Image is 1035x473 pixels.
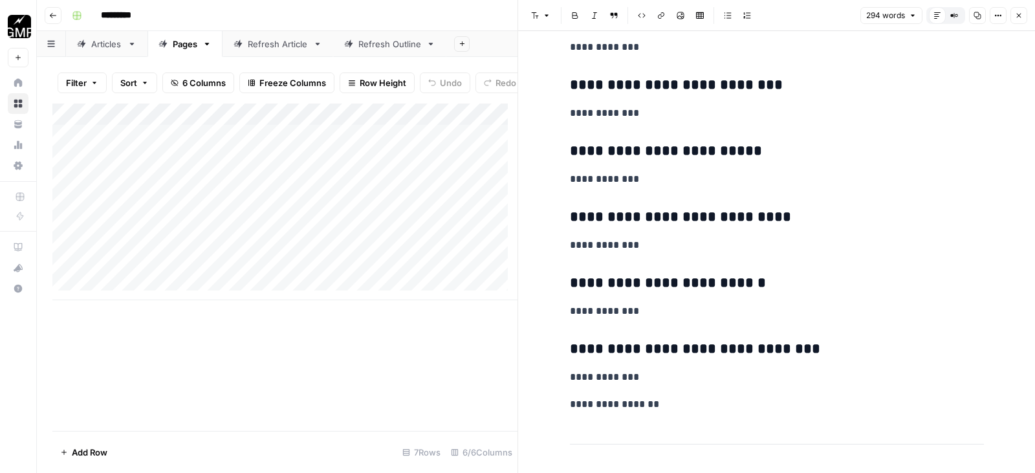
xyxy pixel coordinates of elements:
[66,76,87,89] span: Filter
[182,76,226,89] span: 6 Columns
[8,135,28,155] a: Usage
[333,31,446,57] a: Refresh Outline
[8,15,31,38] img: Growth Marketing Pro Logo
[8,278,28,299] button: Help + Support
[8,258,28,278] button: What's new?
[147,31,223,57] a: Pages
[162,72,234,93] button: 6 Columns
[475,72,525,93] button: Redo
[440,76,462,89] span: Undo
[239,72,334,93] button: Freeze Columns
[91,38,122,50] div: Articles
[120,76,137,89] span: Sort
[248,38,308,50] div: Refresh Article
[420,72,470,93] button: Undo
[8,72,28,93] a: Home
[866,10,905,21] span: 294 words
[8,258,28,278] div: What's new?
[52,442,115,463] button: Add Row
[496,76,516,89] span: Redo
[8,93,28,114] a: Browse
[358,38,421,50] div: Refresh Outline
[446,442,517,463] div: 6/6 Columns
[112,72,157,93] button: Sort
[360,76,406,89] span: Row Height
[340,72,415,93] button: Row Height
[173,38,197,50] div: Pages
[259,76,326,89] span: Freeze Columns
[66,31,147,57] a: Articles
[223,31,333,57] a: Refresh Article
[58,72,107,93] button: Filter
[8,155,28,176] a: Settings
[72,446,107,459] span: Add Row
[860,7,922,24] button: 294 words
[397,442,446,463] div: 7 Rows
[8,114,28,135] a: Your Data
[8,10,28,43] button: Workspace: Growth Marketing Pro
[8,237,28,258] a: AirOps Academy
